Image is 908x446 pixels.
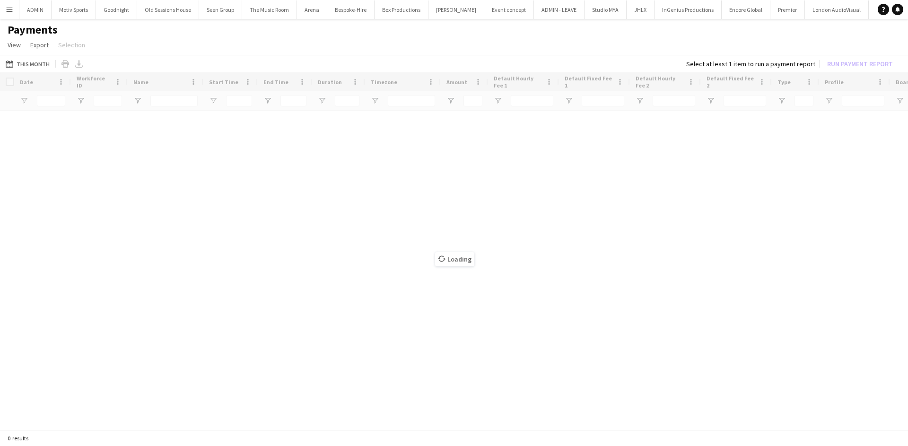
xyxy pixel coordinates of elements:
button: Seen Group [199,0,242,19]
button: Premier [770,0,805,19]
span: Loading [435,252,474,266]
a: View [4,39,25,51]
button: Goodnight [96,0,137,19]
span: View [8,41,21,49]
button: Arena [297,0,327,19]
div: Select at least 1 item to run a payment report [686,60,815,68]
button: This Month [4,58,52,70]
a: Export [26,39,52,51]
span: Export [30,41,49,49]
button: ADMIN [19,0,52,19]
button: Box Productions [375,0,428,19]
button: London AudioVisual [805,0,869,19]
button: Encore Global [722,0,770,19]
button: [PERSON_NAME] [428,0,484,19]
button: Bespoke-Hire [327,0,375,19]
button: JHLX [627,0,655,19]
button: Motiv Sports [52,0,96,19]
button: InGenius Productions [655,0,722,19]
button: Studio MYA [585,0,627,19]
button: Old Sessions House [137,0,199,19]
button: The Music Room [242,0,297,19]
button: ADMIN - LEAVE [534,0,585,19]
button: Event concept [484,0,534,19]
